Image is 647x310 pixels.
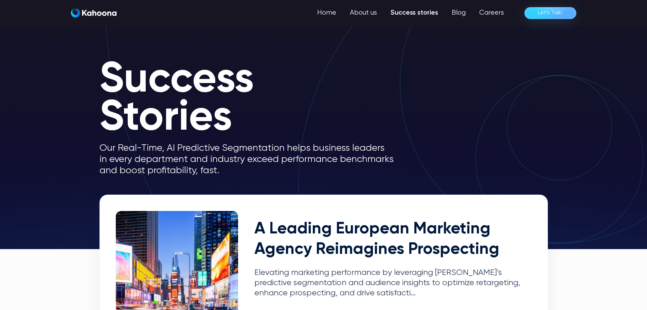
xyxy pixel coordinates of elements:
[100,61,405,137] h1: Success Stories
[384,6,445,20] a: Success stories
[100,143,405,176] p: Our Real-Time, AI Predictive Segmentation helps business leaders in every department and industry...
[71,8,116,18] a: Kahoona logo blackKahoona logo white
[538,7,563,18] div: Let’s Talk!
[71,8,116,18] img: Kahoona logo white
[472,6,511,20] a: Careers
[310,6,343,20] a: Home
[445,6,472,20] a: Blog
[254,219,532,260] h2: A Leading European Marketing Agency Reimagines Prospecting
[524,7,576,19] a: Let’s Talk!
[254,268,532,298] p: Elevating marketing performance by leveraging [PERSON_NAME]’s predictive segmentation and audienc...
[343,6,384,20] a: About us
